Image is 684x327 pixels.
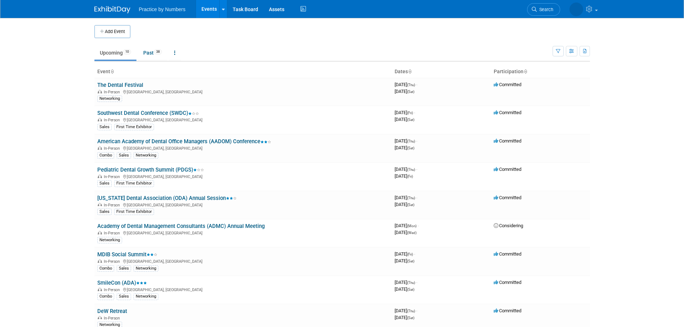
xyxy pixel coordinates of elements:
[494,223,523,228] span: Considering
[97,195,237,201] a: [US_STATE] Dental Association (ODA) Annual Session
[117,265,131,272] div: Sales
[104,146,122,151] span: In-Person
[97,173,389,179] div: [GEOGRAPHIC_DATA], [GEOGRAPHIC_DATA]
[154,49,162,55] span: 38
[97,265,114,272] div: Combo
[416,167,417,172] span: -
[494,82,521,87] span: Committed
[395,89,414,94] span: [DATE]
[104,90,122,94] span: In-Person
[123,49,131,55] span: 10
[494,110,521,115] span: Committed
[114,209,154,215] div: First Time Exhibitor
[134,265,158,272] div: Networking
[494,251,521,257] span: Committed
[494,280,521,285] span: Committed
[395,117,414,122] span: [DATE]
[117,293,131,300] div: Sales
[97,152,114,159] div: Combo
[407,146,414,150] span: (Sat)
[97,145,389,151] div: [GEOGRAPHIC_DATA], [GEOGRAPHIC_DATA]
[97,82,143,88] a: The Dental Festival
[416,195,417,200] span: -
[407,252,413,256] span: (Fri)
[104,259,122,264] span: In-Person
[104,288,122,292] span: In-Person
[97,89,389,94] div: [GEOGRAPHIC_DATA], [GEOGRAPHIC_DATA]
[395,308,417,313] span: [DATE]
[395,251,415,257] span: [DATE]
[494,195,521,200] span: Committed
[97,251,157,258] a: MDIB Social Summit
[395,167,417,172] span: [DATE]
[94,46,136,60] a: Upcoming10
[569,3,583,16] img: Hannah Dallek
[97,209,112,215] div: Sales
[414,110,415,115] span: -
[494,138,521,144] span: Committed
[98,146,102,150] img: In-Person Event
[395,173,413,179] span: [DATE]
[97,95,122,102] div: Networking
[94,25,130,38] button: Add Event
[97,202,389,207] div: [GEOGRAPHIC_DATA], [GEOGRAPHIC_DATA]
[395,315,414,320] span: [DATE]
[407,174,413,178] span: (Fri)
[98,203,102,206] img: In-Person Event
[97,280,147,286] a: SmileCon (ADA)
[395,258,414,263] span: [DATE]
[407,90,414,94] span: (Sat)
[117,152,131,159] div: Sales
[97,293,114,300] div: Combo
[104,231,122,235] span: In-Person
[97,230,389,235] div: [GEOGRAPHIC_DATA], [GEOGRAPHIC_DATA]
[392,66,491,78] th: Dates
[407,309,415,313] span: (Thu)
[524,69,527,74] a: Sort by Participation Type
[98,90,102,93] img: In-Person Event
[395,145,414,150] span: [DATE]
[407,224,417,228] span: (Mon)
[97,167,204,173] a: Pediatric Dental Growth Summit (PDGS)
[407,139,415,143] span: (Thu)
[97,180,112,187] div: Sales
[97,223,265,229] a: Academy of Dental Management Consultants (ADMC) Annual Meeting
[494,167,521,172] span: Committed
[98,118,102,121] img: In-Person Event
[104,118,122,122] span: In-Person
[416,82,417,87] span: -
[98,316,102,319] img: In-Person Event
[407,118,414,122] span: (Sat)
[407,288,414,291] span: (Sat)
[138,46,167,60] a: Past38
[97,110,199,116] a: Southwest Dental Conference (SWDC)
[407,83,415,87] span: (Thu)
[407,196,415,200] span: (Thu)
[395,82,417,87] span: [DATE]
[97,124,112,130] div: Sales
[395,280,417,285] span: [DATE]
[395,230,417,235] span: [DATE]
[527,3,560,16] a: Search
[94,6,130,13] img: ExhibitDay
[407,259,414,263] span: (Sat)
[494,308,521,313] span: Committed
[395,195,417,200] span: [DATE]
[114,124,154,130] div: First Time Exhibitor
[537,7,553,12] span: Search
[407,231,417,235] span: (Wed)
[94,66,392,78] th: Event
[407,281,415,285] span: (Thu)
[110,69,114,74] a: Sort by Event Name
[395,110,415,115] span: [DATE]
[104,316,122,321] span: In-Person
[407,111,413,115] span: (Fri)
[97,308,127,314] a: DeW Retreat
[407,168,415,172] span: (Thu)
[395,286,414,292] span: [DATE]
[407,316,414,320] span: (Sat)
[395,138,417,144] span: [DATE]
[416,138,417,144] span: -
[98,231,102,234] img: In-Person Event
[416,308,417,313] span: -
